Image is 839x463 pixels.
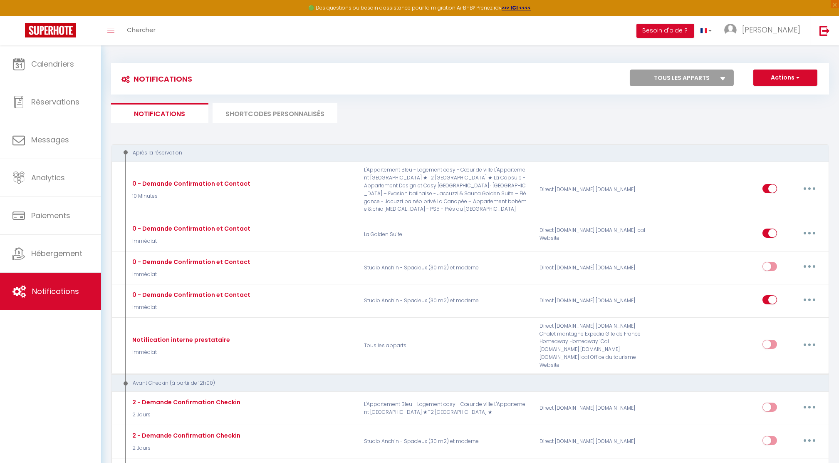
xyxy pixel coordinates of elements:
[121,16,162,45] a: Chercher
[130,348,230,356] p: Immédiat
[359,166,534,213] p: L'Appartement Bleu - Logement cosy - Cœur de ville L'Appartement [GEOGRAPHIC_DATA] ★T2 [GEOGRAPHI...
[31,248,82,259] span: Hébergement
[130,179,250,188] div: 0 - Demande Confirmation et Contact
[359,396,534,421] p: L'Appartement Bleu - Logement cosy - Cœur de ville L'Appartement [GEOGRAPHIC_DATA] ★T2 [GEOGRAPHI...
[534,289,651,313] div: Direct [DOMAIN_NAME] [DOMAIN_NAME]
[534,322,651,369] div: Direct [DOMAIN_NAME] [DOMAIN_NAME] Chalet montagne Expedia Gite de France Homeaway Homeaway iCal ...
[359,222,534,246] p: La Golden Suite
[534,166,651,213] div: Direct [DOMAIN_NAME] [DOMAIN_NAME]
[32,286,79,296] span: Notifications
[130,431,240,440] div: 2 - Demande Confirmation Checkin
[742,25,800,35] span: [PERSON_NAME]
[31,172,65,183] span: Analytics
[636,24,694,38] button: Besoin d'aide ?
[359,289,534,313] p: Studio Anchin - Spacieux (30 m2) et moderne
[359,430,534,454] p: Studio Anchin - Spacieux (30 m2) et moderne
[31,210,70,221] span: Paiements
[130,192,250,200] p: 10 Minutes
[359,322,534,369] p: Tous les apparts
[31,134,69,145] span: Messages
[534,256,651,280] div: Direct [DOMAIN_NAME] [DOMAIN_NAME]
[130,304,250,311] p: Immédiat
[819,25,830,36] img: logout
[359,256,534,280] p: Studio Anchin - Spacieux (30 m2) et moderne
[31,97,79,107] span: Réservations
[724,24,737,36] img: ...
[119,149,807,157] div: Après la réservation
[130,398,240,407] div: 2 - Demande Confirmation Checkin
[130,444,240,452] p: 2 Jours
[718,16,811,45] a: ... [PERSON_NAME]
[130,271,250,279] p: Immédiat
[111,103,208,123] li: Notifications
[502,4,531,11] a: >>> ICI <<<<
[130,411,240,419] p: 2 Jours
[31,59,74,69] span: Calendriers
[130,237,250,245] p: Immédiat
[130,290,250,299] div: 0 - Demande Confirmation et Contact
[534,222,651,246] div: Direct [DOMAIN_NAME] [DOMAIN_NAME] Ical Website
[127,25,156,34] span: Chercher
[534,430,651,454] div: Direct [DOMAIN_NAME] [DOMAIN_NAME]
[534,396,651,421] div: Direct [DOMAIN_NAME] [DOMAIN_NAME]
[130,224,250,233] div: 0 - Demande Confirmation et Contact
[213,103,337,123] li: SHORTCODES PERSONNALISÉS
[130,335,230,344] div: Notification interne prestataire
[25,23,76,37] img: Super Booking
[119,379,807,387] div: Avant Checkin (à partir de 12h00)
[130,257,250,266] div: 0 - Demande Confirmation et Contact
[117,70,192,88] h3: Notifications
[753,70,817,86] button: Actions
